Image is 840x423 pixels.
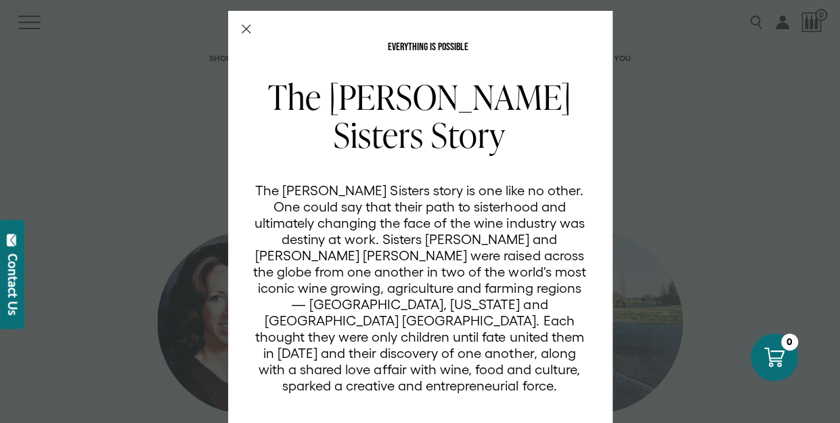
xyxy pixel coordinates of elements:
div: 0 [781,334,798,350]
div: Contact Us [6,254,20,315]
p: The [PERSON_NAME] Sisters story is one like no other. One could say that their path to sisterhood... [252,182,587,394]
h2: The [PERSON_NAME] Sisters Story [252,78,587,154]
p: EVERYTHING IS POSSIBLE [252,42,604,53]
button: Close Modal [242,24,251,34]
